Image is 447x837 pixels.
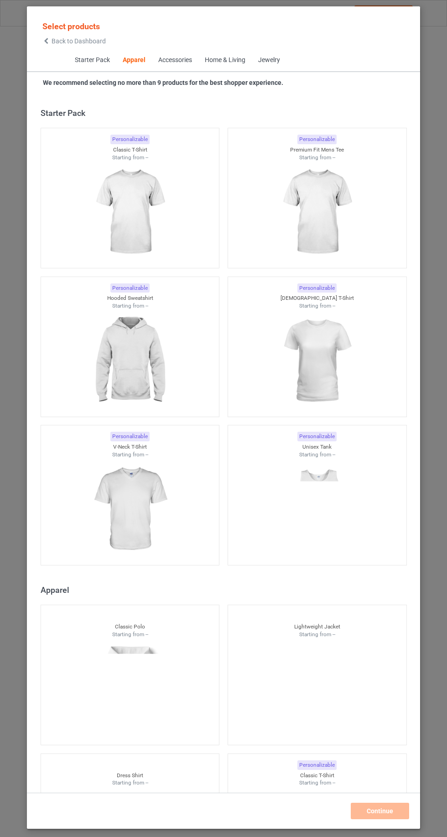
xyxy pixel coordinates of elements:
img: regular.jpg [89,638,171,740]
div: Starting from -- [228,631,406,638]
div: Starting from -- [41,451,219,459]
div: Personalizable [110,135,150,144]
div: Personalizable [297,135,337,144]
div: Classic T-Shirt [228,772,406,779]
div: Lightweight Jacket [228,623,406,631]
img: regular.jpg [89,161,171,263]
div: Personalizable [110,283,150,293]
strong: We recommend selecting no more than 9 products for the best shopper experience. [43,79,283,86]
div: Classic T-Shirt [41,146,219,154]
img: regular.jpg [276,458,358,560]
div: Accessories [158,56,192,65]
div: Starting from -- [228,451,406,459]
div: Classic Polo [41,623,219,631]
div: Starter Pack [41,108,411,118]
div: Starting from -- [228,302,406,310]
div: Starting from -- [228,779,406,787]
div: Personalizable [110,432,150,441]
div: Starting from -- [228,154,406,162]
div: Starting from -- [41,302,219,310]
img: regular.jpg [89,458,171,560]
span: Starter Pack [68,49,116,71]
img: regular.jpg [276,638,358,740]
div: Unisex Tank [228,443,406,451]
span: Back to Dashboard [52,37,106,45]
div: Hooded Sweatshirt [41,294,219,302]
div: Personalizable [297,283,337,293]
img: regular.jpg [276,161,358,263]
div: Starting from -- [41,779,219,787]
div: Apparel [122,56,145,65]
div: [DEMOGRAPHIC_DATA] T-Shirt [228,294,406,302]
img: regular.jpg [276,310,358,412]
span: Select products [42,21,100,31]
div: V-Neck T-Shirt [41,443,219,451]
div: Apparel [41,585,411,595]
div: Dress Shirt [41,772,219,779]
div: Starting from -- [41,154,219,162]
div: Jewelry [258,56,280,65]
img: regular.jpg [89,310,171,412]
div: Personalizable [297,432,337,441]
div: Home & Living [204,56,245,65]
div: Premium Fit Mens Tee [228,146,406,154]
div: Personalizable [297,760,337,770]
div: Starting from -- [41,631,219,638]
